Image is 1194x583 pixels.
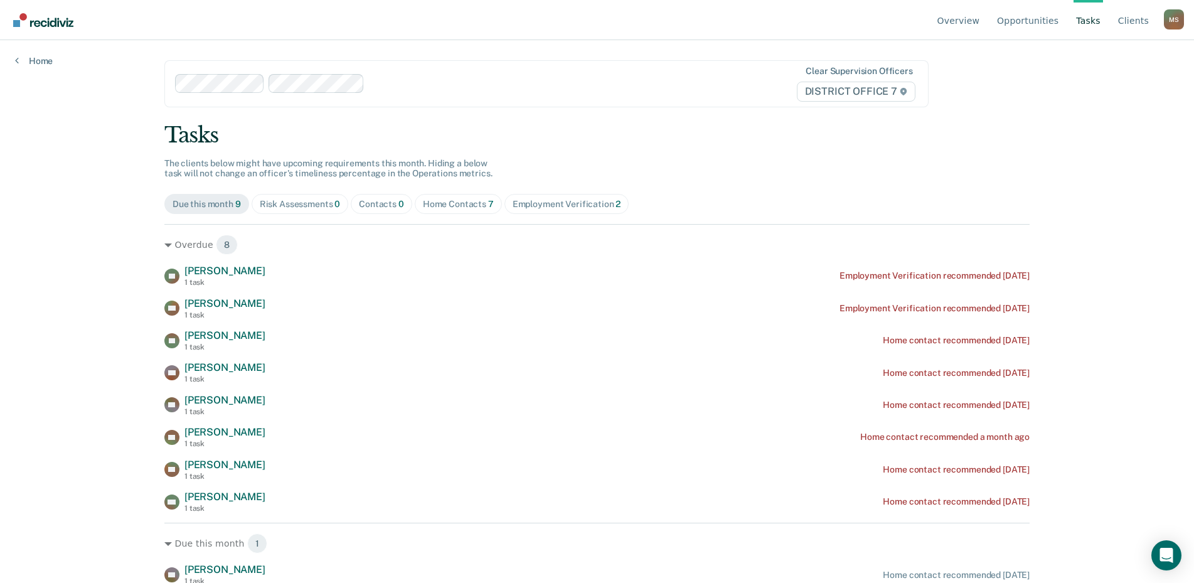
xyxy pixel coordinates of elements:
span: [PERSON_NAME] [184,426,265,438]
a: Home [15,55,53,67]
span: 1 [247,533,267,554]
div: Employment Verification recommended [DATE] [840,270,1030,281]
div: Due this month [173,199,241,210]
span: [PERSON_NAME] [184,297,265,309]
div: Home contact recommended [DATE] [883,368,1030,378]
span: [PERSON_NAME] [184,265,265,277]
span: [PERSON_NAME] [184,361,265,373]
div: Home contact recommended [DATE] [883,570,1030,580]
div: Employment Verification recommended [DATE] [840,303,1030,314]
span: 7 [488,199,494,209]
span: 8 [216,235,238,255]
span: [PERSON_NAME] [184,459,265,471]
span: 0 [398,199,404,209]
div: Employment Verification [513,199,621,210]
div: 1 task [184,278,265,287]
div: 1 task [184,407,265,416]
div: Open Intercom Messenger [1151,540,1181,570]
span: The clients below might have upcoming requirements this month. Hiding a below task will not chang... [164,158,493,179]
span: 2 [616,199,621,209]
div: 1 task [184,311,265,319]
div: Home contact recommended [DATE] [883,335,1030,346]
div: 1 task [184,375,265,383]
div: Overdue 8 [164,235,1030,255]
div: 1 task [184,504,265,513]
div: Clear supervision officers [806,66,912,77]
div: 1 task [184,439,265,448]
div: Home Contacts [423,199,494,210]
div: Risk Assessments [260,199,341,210]
div: 1 task [184,472,265,481]
div: M S [1164,9,1184,29]
div: Home contact recommended a month ago [860,432,1030,442]
span: 9 [235,199,241,209]
div: Home contact recommended [DATE] [883,464,1030,475]
img: Recidiviz [13,13,73,27]
span: [PERSON_NAME] [184,394,265,406]
div: Contacts [359,199,404,210]
button: Profile dropdown button [1164,9,1184,29]
div: Home contact recommended [DATE] [883,496,1030,507]
span: [PERSON_NAME] [184,329,265,341]
span: DISTRICT OFFICE 7 [797,82,915,102]
span: 0 [334,199,340,209]
div: Due this month 1 [164,533,1030,554]
span: [PERSON_NAME] [184,491,265,503]
div: Tasks [164,122,1030,148]
span: [PERSON_NAME] [184,564,265,575]
div: 1 task [184,343,265,351]
div: Home contact recommended [DATE] [883,400,1030,410]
